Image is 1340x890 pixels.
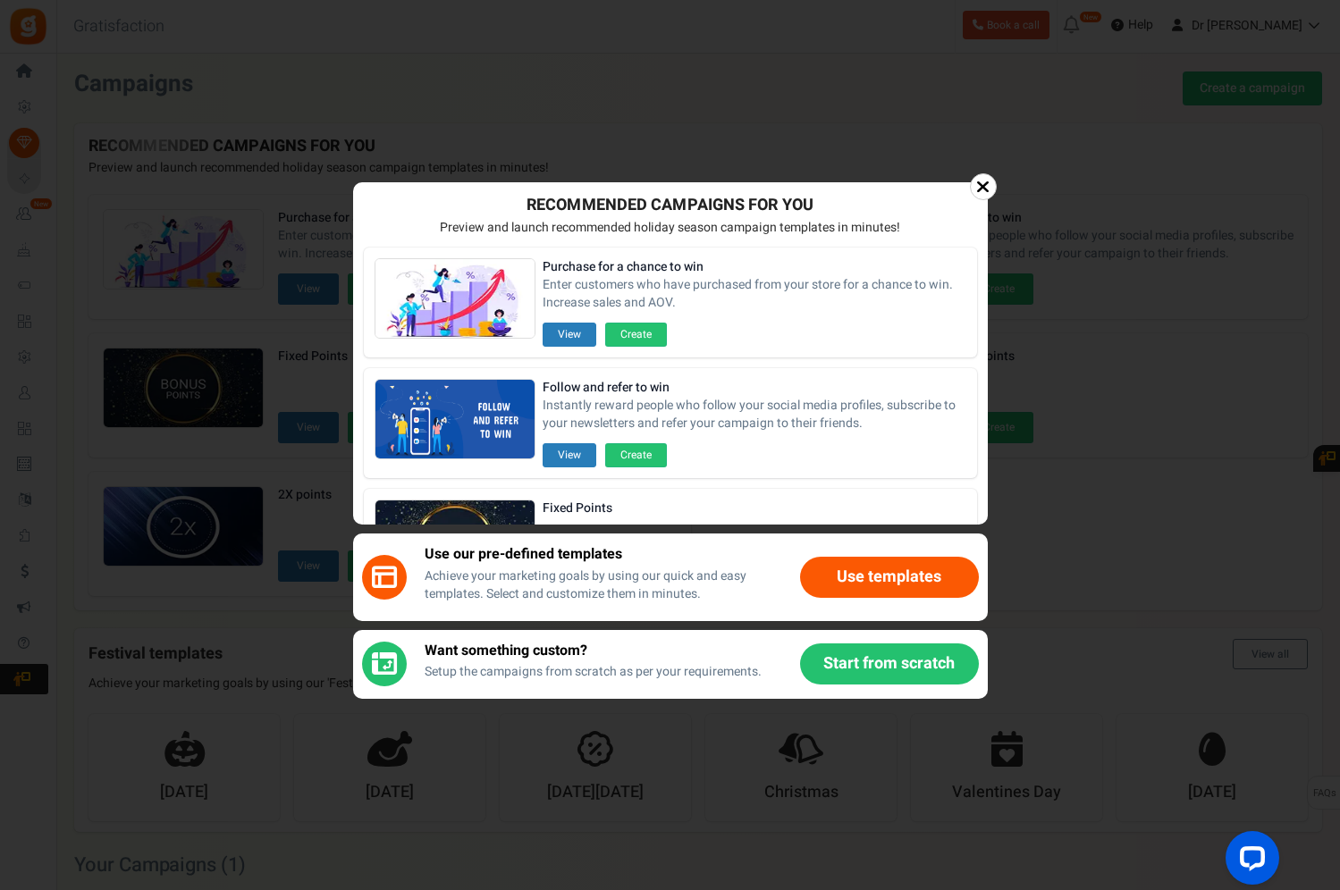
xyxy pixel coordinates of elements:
[375,500,535,581] img: Recommended Campaigns
[425,663,762,681] p: Setup the campaigns from scratch as per your requirements.
[543,276,966,312] span: Enter customers who have purchased from your store for a chance to win. Increase sales and AOV.
[367,219,973,237] p: Preview and launch recommended holiday season campaign templates in minutes!
[367,197,973,214] h4: RECOMMENDED CAMPAIGNS FOR YOU
[543,500,667,517] strong: Fixed Points
[543,397,966,432] span: Instantly reward people who follow your social media profiles, subscribe to your newsletters and ...
[605,323,667,347] button: Create
[543,258,966,276] strong: Purchase for a chance to win
[425,547,782,563] h3: Use our pre-defined templates
[375,380,535,460] img: Recommended Campaigns
[375,259,535,340] img: Recommended Campaigns
[543,379,966,397] strong: Follow and refer to win
[800,557,979,598] button: Use templates
[543,443,596,467] button: View
[605,443,667,467] button: Create
[425,567,782,603] p: Achieve your marketing goals by using our quick and easy templates. Select and customize them in ...
[543,323,596,347] button: View
[425,643,762,659] h3: Want something custom?
[800,643,979,684] button: Start from scratch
